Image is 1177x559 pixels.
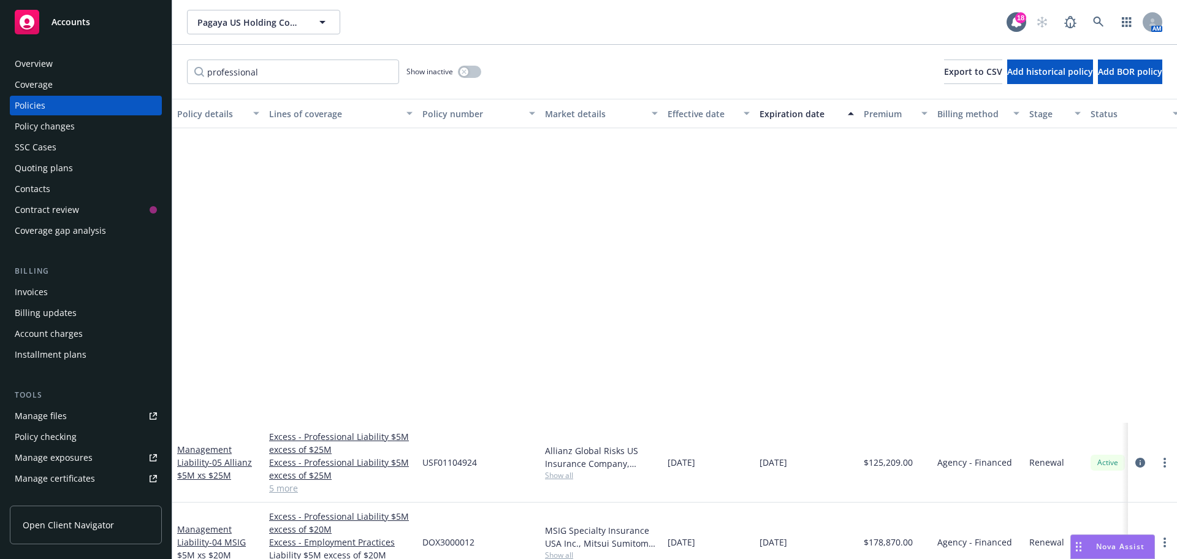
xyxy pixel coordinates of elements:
[10,427,162,447] a: Policy checking
[10,5,162,39] a: Accounts
[668,456,695,469] span: [DATE]
[15,117,75,136] div: Policy changes
[755,99,859,128] button: Expiration date
[1157,535,1172,550] a: more
[859,99,932,128] button: Premium
[668,536,695,549] span: [DATE]
[864,107,914,120] div: Premium
[10,75,162,94] a: Coverage
[1086,10,1111,34] a: Search
[944,66,1002,77] span: Export to CSV
[269,430,413,456] a: Excess - Professional Liability $5M excess of $25M
[545,107,644,120] div: Market details
[15,179,50,199] div: Contacts
[15,221,106,241] div: Coverage gap analysis
[540,99,663,128] button: Market details
[269,482,413,495] a: 5 more
[422,536,474,549] span: DOX3000012
[172,99,264,128] button: Policy details
[15,303,77,323] div: Billing updates
[760,536,787,549] span: [DATE]
[15,158,73,178] div: Quoting plans
[10,389,162,401] div: Tools
[10,303,162,323] a: Billing updates
[668,107,736,120] div: Effective date
[15,96,45,115] div: Policies
[177,444,252,481] a: Management Liability
[1114,10,1139,34] a: Switch app
[417,99,540,128] button: Policy number
[932,99,1024,128] button: Billing method
[545,524,658,550] div: MSIG Specialty Insurance USA Inc., Mitsui Sumitomo Insurance Group
[1096,541,1145,552] span: Nova Assist
[1098,60,1162,84] button: Add BOR policy
[15,490,77,509] div: Manage claims
[269,510,413,536] a: Excess - Professional Liability $5M excess of $20M
[1095,457,1120,468] span: Active
[15,200,79,220] div: Contract review
[15,324,83,344] div: Account charges
[545,470,658,480] span: Show all
[1029,107,1067,120] div: Stage
[10,469,162,488] a: Manage certificates
[10,158,162,178] a: Quoting plans
[1024,99,1086,128] button: Stage
[10,137,162,157] a: SSC Cases
[264,99,417,128] button: Lines of coverage
[760,456,787,469] span: [DATE]
[15,345,86,364] div: Installment plans
[663,99,755,128] button: Effective date
[15,282,48,302] div: Invoices
[51,17,90,27] span: Accounts
[10,96,162,115] a: Policies
[197,16,303,29] span: Pagaya US Holding Company LLC
[937,536,1012,549] span: Agency - Financed
[1058,10,1083,34] a: Report a Bug
[177,457,252,481] span: - 05 Allianz $5M xs $25M
[10,490,162,509] a: Manage claims
[1029,456,1064,469] span: Renewal
[15,448,93,468] div: Manage exposures
[1133,455,1148,470] a: circleInformation
[15,75,53,94] div: Coverage
[406,66,453,77] span: Show inactive
[422,107,522,120] div: Policy number
[15,469,95,488] div: Manage certificates
[1007,60,1093,84] button: Add historical policy
[269,456,413,482] a: Excess - Professional Liability $5M excess of $25M
[10,265,162,277] div: Billing
[15,54,53,74] div: Overview
[1091,107,1165,120] div: Status
[187,60,399,84] input: Filter by keyword...
[1015,12,1026,23] div: 18
[937,456,1012,469] span: Agency - Financed
[10,179,162,199] a: Contacts
[944,60,1002,84] button: Export to CSV
[545,444,658,470] div: Allianz Global Risks US Insurance Company, Allianz
[15,406,67,426] div: Manage files
[15,427,77,447] div: Policy checking
[269,107,399,120] div: Lines of coverage
[760,107,840,120] div: Expiration date
[10,345,162,364] a: Installment plans
[10,200,162,220] a: Contract review
[1098,66,1162,77] span: Add BOR policy
[10,448,162,468] a: Manage exposures
[1070,534,1155,559] button: Nova Assist
[15,137,56,157] div: SSC Cases
[864,536,913,549] span: $178,870.00
[864,456,913,469] span: $125,209.00
[1157,455,1172,470] a: more
[937,107,1006,120] div: Billing method
[10,117,162,136] a: Policy changes
[10,54,162,74] a: Overview
[1029,536,1064,549] span: Renewal
[187,10,340,34] button: Pagaya US Holding Company LLC
[10,406,162,426] a: Manage files
[177,107,246,120] div: Policy details
[1007,66,1093,77] span: Add historical policy
[23,519,114,531] span: Open Client Navigator
[1030,10,1054,34] a: Start snowing
[422,456,477,469] span: USF01104924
